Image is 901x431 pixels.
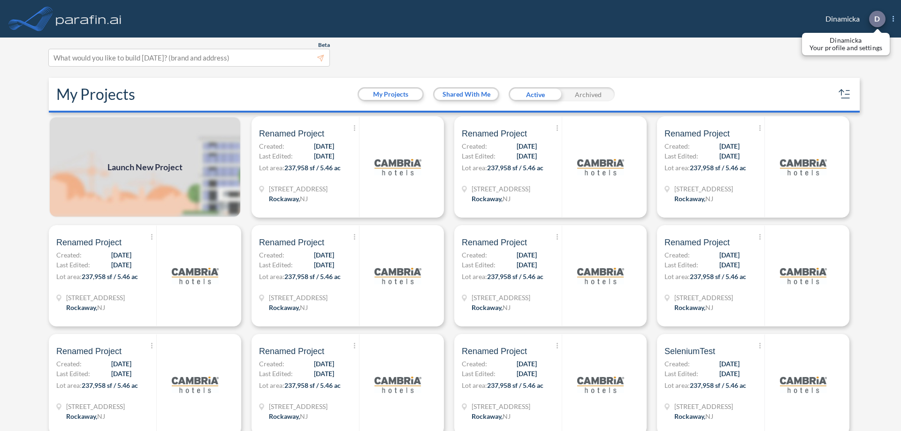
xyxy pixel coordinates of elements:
[259,250,284,260] span: Created:
[462,151,496,161] span: Last Edited:
[809,37,882,44] p: Dinamicka
[359,89,422,100] button: My Projects
[664,141,690,151] span: Created:
[664,250,690,260] span: Created:
[49,116,241,218] img: add
[517,369,537,378] span: [DATE]
[259,272,284,280] span: Lot area:
[259,260,293,270] span: Last Edited:
[719,260,740,270] span: [DATE]
[517,260,537,270] span: [DATE]
[577,252,624,299] img: logo
[674,194,713,204] div: Rockaway, NJ
[314,151,334,161] span: [DATE]
[674,184,733,194] span: 321 Mt Hope Ave
[719,151,740,161] span: [DATE]
[509,87,562,101] div: Active
[269,412,300,420] span: Rockaway ,
[577,144,624,190] img: logo
[259,237,324,248] span: Renamed Project
[269,303,300,311] span: Rockaway ,
[809,44,882,52] p: Your profile and settings
[664,346,715,357] span: SeleniumTest
[107,161,183,174] span: Launch New Project
[111,260,131,270] span: [DATE]
[690,164,746,172] span: 237,958 sf / 5.46 ac
[664,237,730,248] span: Renamed Project
[284,272,341,280] span: 237,958 sf / 5.46 ac
[259,381,284,389] span: Lot area:
[690,381,746,389] span: 237,958 sf / 5.46 ac
[97,303,105,311] span: NJ
[374,144,421,190] img: logo
[66,401,125,411] span: 321 Mt Hope Ave
[577,361,624,408] img: logo
[284,164,341,172] span: 237,958 sf / 5.46 ac
[664,151,698,161] span: Last Edited:
[314,369,334,378] span: [DATE]
[435,89,498,100] button: Shared With Me
[269,401,328,411] span: 321 Mt Hope Ave
[56,237,122,248] span: Renamed Project
[111,369,131,378] span: [DATE]
[719,359,740,369] span: [DATE]
[259,151,293,161] span: Last Edited:
[111,250,131,260] span: [DATE]
[97,412,105,420] span: NJ
[664,369,698,378] span: Last Edited:
[462,359,487,369] span: Created:
[472,302,511,312] div: Rockaway, NJ
[664,164,690,172] span: Lot area:
[472,184,530,194] span: 321 Mt Hope Ave
[472,411,511,421] div: Rockaway, NJ
[517,250,537,260] span: [DATE]
[300,303,308,311] span: NJ
[562,87,615,101] div: Archived
[82,381,138,389] span: 237,958 sf / 5.46 ac
[66,412,97,420] span: Rockaway ,
[259,141,284,151] span: Created:
[56,359,82,369] span: Created:
[503,412,511,420] span: NJ
[56,381,82,389] span: Lot area:
[259,164,284,172] span: Lot area:
[874,15,880,23] p: D
[674,401,733,411] span: 321 Mt Hope Ave
[462,381,487,389] span: Lot area:
[269,194,308,204] div: Rockaway, NJ
[82,272,138,280] span: 237,958 sf / 5.46 ac
[66,303,97,311] span: Rockaway ,
[690,272,746,280] span: 237,958 sf / 5.46 ac
[300,412,308,420] span: NJ
[462,141,487,151] span: Created:
[674,195,705,203] span: Rockaway ,
[719,250,740,260] span: [DATE]
[269,195,300,203] span: Rockaway ,
[462,369,496,378] span: Last Edited:
[664,260,698,270] span: Last Edited:
[472,412,503,420] span: Rockaway ,
[719,141,740,151] span: [DATE]
[462,250,487,260] span: Created:
[664,128,730,139] span: Renamed Project
[503,303,511,311] span: NJ
[462,128,527,139] span: Renamed Project
[462,260,496,270] span: Last Edited:
[318,41,330,49] span: Beta
[472,293,530,302] span: 321 Mt Hope Ave
[517,151,537,161] span: [DATE]
[811,11,894,27] div: Dinamicka
[462,164,487,172] span: Lot area:
[269,411,308,421] div: Rockaway, NJ
[780,144,827,190] img: logo
[487,272,543,280] span: 237,958 sf / 5.46 ac
[314,141,334,151] span: [DATE]
[462,272,487,280] span: Lot area:
[674,293,733,302] span: 321 Mt Hope Ave
[56,250,82,260] span: Created:
[66,293,125,302] span: 321 Mt Hope Ave
[56,272,82,280] span: Lot area:
[487,381,543,389] span: 237,958 sf / 5.46 ac
[674,302,713,312] div: Rockaway, NJ
[664,272,690,280] span: Lot area:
